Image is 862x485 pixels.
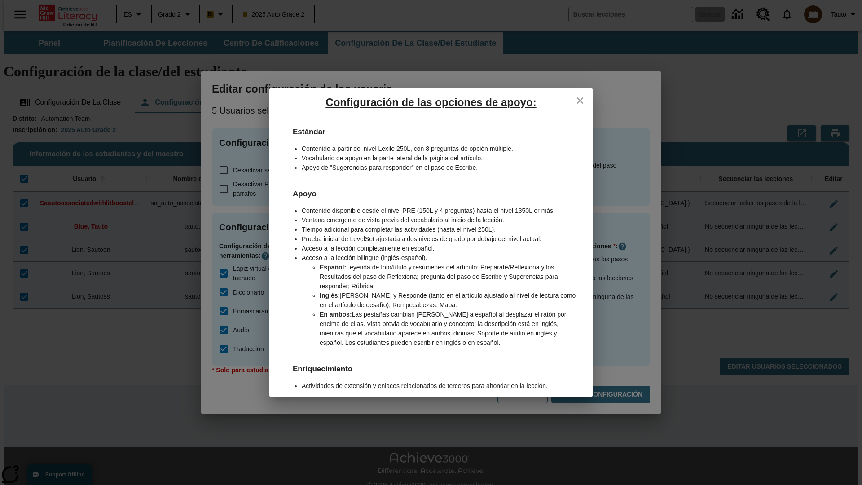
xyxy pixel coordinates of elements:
li: Prueba inicial de LevelSet ajustada a dos niveles de grado por debajo del nivel actual. [302,234,578,244]
h6: Estándar [284,117,578,138]
li: Apoyo de "Sugerencias para responder" en el paso de Escribe. [302,163,578,172]
li: Contenido a partir del nivel Lexile 250L, con 8 preguntas de opción múltiple. [302,144,578,154]
li: Acceso a la lección completamente en español. [302,244,578,253]
li: Tiempo adicional para completar las actividades (hasta el nivel 250L). [302,225,578,234]
li: Las pestañas cambian [PERSON_NAME] a español al desplazar el ratón por encima de ellas. Vista pre... [320,310,578,348]
li: [PERSON_NAME] y Responde (tanto en el artículo ajustado al nivel de lectura como en el artículo d... [320,291,578,310]
li: Contenido disponible desde el nivel PRE (150L y 4 preguntas) hasta el nivel 1350L or más. [302,206,578,216]
b: En ambos: [320,311,352,318]
b: Inglés: [320,292,340,299]
li: Leyenda de foto/título y resúmenes del artículo; Prepárate/Reflexiona y los Resultados del paso d... [320,263,578,291]
li: Actividades de extensión y enlaces relacionados de terceros para ahondar en la lección. [302,381,578,391]
li: Ventana emergente de vista previa del vocabulario al inicio de la lección. [302,216,578,225]
li: Acceso a la lección bilingüe (inglés-español). [302,253,578,263]
button: close [571,92,589,110]
b: Español: [320,264,346,271]
li: Vocabulario de apoyo en la parte lateral de la página del artículo. [302,154,578,163]
h6: Apoyo [284,179,578,200]
h6: Enriquecimiento [284,354,578,375]
h5: Configuración de las opciones de apoyo: [269,88,593,117]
